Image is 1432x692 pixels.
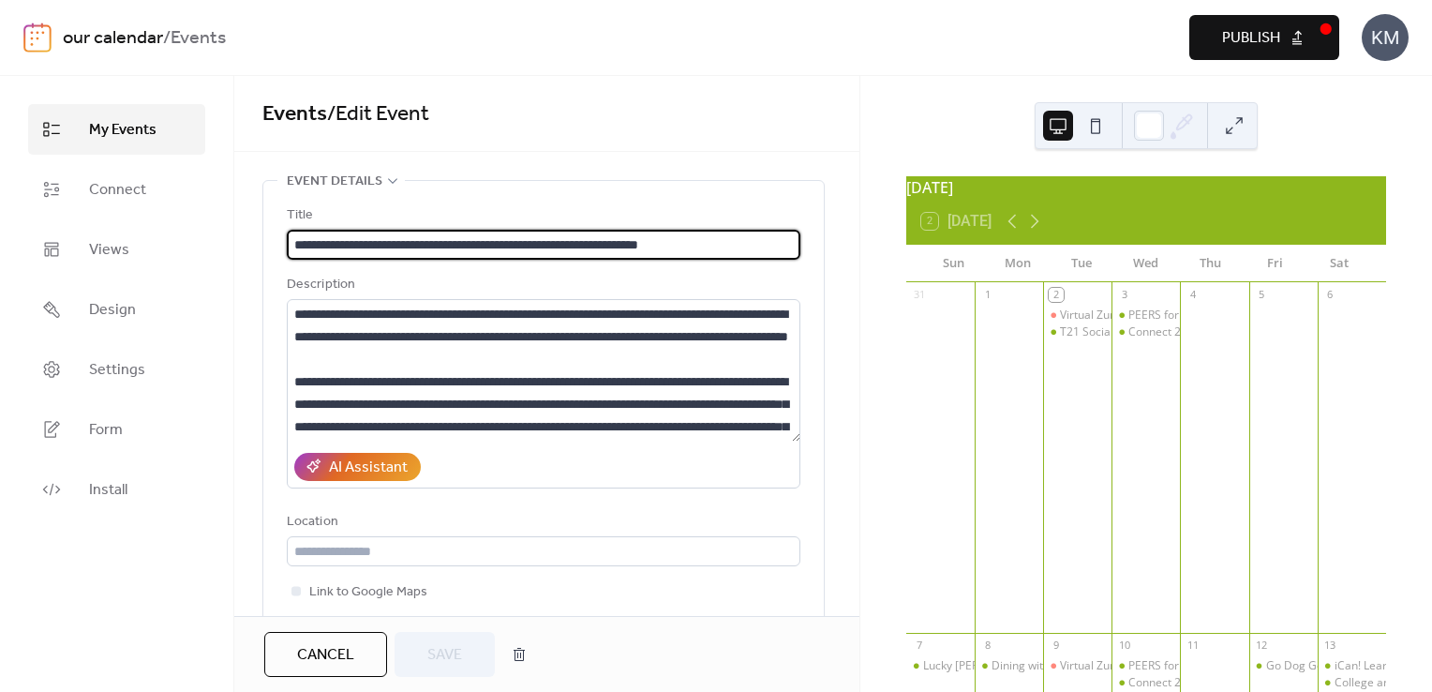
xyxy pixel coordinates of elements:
div: Connect 21 [1128,675,1187,691]
div: 31 [912,288,926,302]
span: Design [89,299,136,322]
div: PEERS for Adults ages [DEMOGRAPHIC_DATA] and up [1128,658,1408,674]
div: Connect 21 [1128,324,1187,340]
a: Design [28,284,205,335]
div: Virtual Zumba with Elyse [1043,658,1111,674]
a: Form [28,404,205,455]
div: Title [287,204,797,227]
button: Publish [1189,15,1339,60]
div: 13 [1323,639,1337,653]
div: Description [287,274,797,296]
div: Virtual Zumba with [PERSON_NAME] [1060,658,1248,674]
div: [DATE] [906,176,1386,199]
div: Sun [921,245,986,282]
div: Thu [1178,245,1243,282]
div: PEERS for Adults ages [DEMOGRAPHIC_DATA] and up [1128,308,1408,323]
span: Event details [287,171,382,193]
div: College and Career Prep - 2025-2026 [1318,675,1386,691]
div: T21 Social Network (members 18+) [DATE] [1060,324,1283,340]
span: Publish [1222,27,1280,50]
div: Lucky [PERSON_NAME] and [PERSON_NAME] Explorers - [GEOGRAPHIC_DATA] [923,658,1332,674]
b: / [163,21,171,56]
div: 1 [980,288,994,302]
div: Connect 21 [1111,324,1180,340]
div: PEERS for Adults ages 18 and up [1111,658,1180,674]
div: Dining with Distinction: Fine Dining Classes and Social Skills for Young Adults [975,658,1043,674]
div: 6 [1323,288,1337,302]
div: Virtual Zumba with [PERSON_NAME] [1060,308,1248,323]
div: Go Dog Go! | Ve Perro Ve! [1249,658,1318,674]
div: 9 [1049,639,1063,653]
div: Location [287,511,797,534]
button: AI Assistant [294,453,421,481]
div: 11 [1186,639,1200,653]
div: Mon [985,245,1050,282]
div: AI Assistant [329,457,408,479]
div: Connect 21 [1111,675,1180,691]
span: Views [89,239,129,262]
span: Install [89,479,127,502]
div: T21 Social Network (members 18+) September 2025 [1043,324,1111,340]
div: 7 [912,639,926,653]
a: Events [262,94,327,135]
span: Form [89,419,123,442]
span: Connect [89,179,146,202]
div: Fri [1243,245,1307,282]
span: / Edit Event [327,94,429,135]
div: Sat [1306,245,1371,282]
span: Cancel [297,644,354,667]
div: Wed [1114,245,1179,282]
div: 5 [1255,288,1269,302]
div: 4 [1186,288,1200,302]
div: Go Dog Go! | Ve Perro Ve! [1266,658,1402,674]
div: iCan! Learn 2025-2026 [1318,658,1386,674]
a: Connect [28,164,205,215]
span: My Events [89,119,157,142]
div: Lucky Littles and Young Explorers - Orange County Regional History Center [906,658,975,674]
div: 10 [1117,639,1131,653]
div: Dining with Distinction: Fine Dining Classes and Social Skills for Young Adults [992,658,1389,674]
span: Link to Google Maps [309,581,427,604]
a: our calendar [63,21,163,56]
b: Events [171,21,226,56]
div: PEERS for Adults ages 18 and up [1111,308,1180,323]
div: 3 [1117,288,1131,302]
span: Settings [89,359,145,382]
div: 8 [980,639,994,653]
a: Install [28,464,205,515]
a: My Events [28,104,205,155]
div: 12 [1255,639,1269,653]
div: Tue [1050,245,1114,282]
button: Cancel [264,632,387,677]
div: Virtual Zumba with Elyse [1043,308,1111,323]
a: Settings [28,344,205,395]
img: logo [23,23,52,53]
a: Views [28,224,205,275]
div: KM [1362,14,1409,61]
div: 2 [1049,288,1063,302]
